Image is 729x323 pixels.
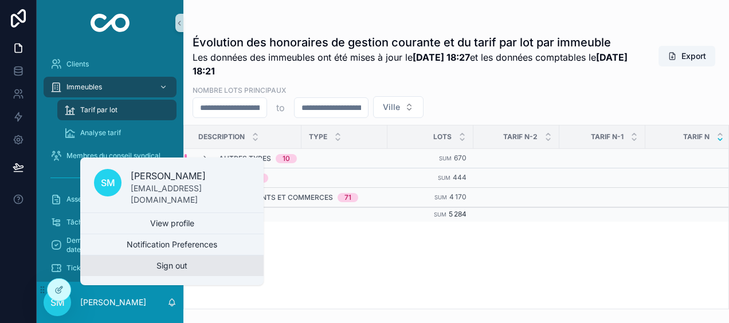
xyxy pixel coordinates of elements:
small: Sum [434,211,446,218]
img: App logo [91,14,130,32]
span: Membres du conseil syndical [66,151,160,160]
span: Autres types [219,154,271,163]
a: Membres du conseil syndical [44,145,177,166]
span: Immeubles [66,82,102,92]
span: Analyse tarif [80,128,121,137]
a: Tâches [44,212,177,233]
small: Sum [434,194,447,200]
a: Demandes modification dates prévues0 [44,235,177,255]
span: 4 170 [449,192,467,201]
h1: Évolution des honoraires de gestion courante et du tarif par lot par immeuble [193,34,634,50]
span: Description [198,132,245,141]
button: Select Button [373,96,424,118]
span: Demandes modification dates prévues [66,236,151,254]
p: [PERSON_NAME] [131,169,250,183]
a: Tarif par lot [57,100,177,120]
span: Clients [66,60,89,69]
span: 670 [454,153,467,162]
span: Tarif N-2 [503,132,538,141]
span: Tickets à résoudre [66,263,127,273]
div: scrollable content [37,46,183,282]
span: SM [101,176,115,190]
div: 71 [344,193,351,202]
span: Tarif par lot [80,105,117,115]
a: Analyse tarif [57,123,177,143]
button: Notification Preferences [80,234,264,255]
small: Sum [439,155,452,161]
strong: [DATE] 18:27 [413,52,470,63]
a: Tickets à résoudre353 [44,258,177,278]
span: Appartements et commerces [219,193,333,202]
a: Immeubles [44,77,177,97]
p: [EMAIL_ADDRESS][DOMAIN_NAME] [131,183,250,206]
label: Nombre lots principaux [193,85,286,95]
span: SM [50,296,65,309]
span: Assemblées générales [66,195,139,204]
span: Ville [383,101,400,113]
span: 444 [453,173,467,182]
span: Tarif N [683,132,710,141]
a: View profile [80,213,264,234]
span: Tarif N-1 [591,132,624,141]
span: 5 284 [449,210,467,218]
span: Tâches [66,218,90,227]
p: [PERSON_NAME] [80,297,146,308]
a: Clients [44,54,177,74]
button: Export [659,46,715,66]
span: Lots [433,132,452,141]
span: Les données des immeubles ont été mises à jour le et les données comptables le [193,50,634,78]
small: Sum [438,175,450,181]
a: Assemblées générales [44,189,177,210]
div: 10 [283,154,290,163]
p: to [276,101,285,115]
span: Type [309,132,327,141]
button: Sign out [80,255,264,276]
